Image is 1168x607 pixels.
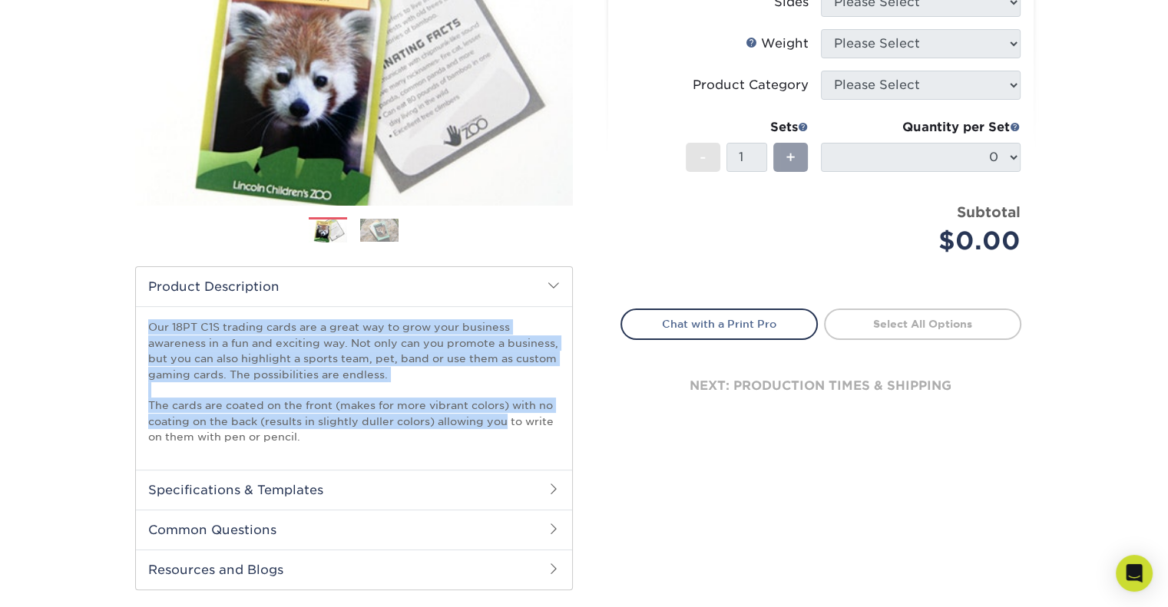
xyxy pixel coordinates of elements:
[148,319,560,444] p: Our 18PT C1S trading cards are a great way to grow your business awareness in a fun and exciting ...
[821,118,1021,137] div: Quantity per Set
[136,267,572,306] h2: Product Description
[693,76,809,94] div: Product Category
[1116,555,1153,592] div: Open Intercom Messenger
[700,146,706,169] span: -
[620,340,1021,432] div: next: production times & shipping
[309,218,347,244] img: Trading Cards 01
[136,510,572,549] h2: Common Questions
[4,560,131,602] iframe: Google Customer Reviews
[824,308,1021,339] a: Select All Options
[136,549,572,589] h2: Resources and Blogs
[360,219,399,242] img: Trading Cards 02
[136,470,572,510] h2: Specifications & Templates
[686,118,809,137] div: Sets
[832,223,1021,259] div: $0.00
[620,308,818,339] a: Chat with a Print Pro
[746,35,809,53] div: Weight
[786,146,796,169] span: +
[957,203,1021,220] strong: Subtotal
